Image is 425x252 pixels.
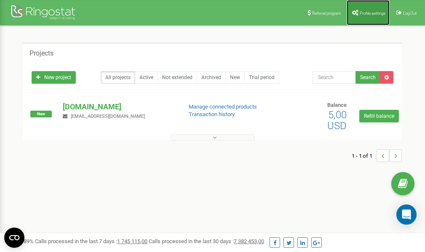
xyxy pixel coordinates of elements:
[327,102,347,108] span: Balance
[360,11,385,16] span: Profile settings
[197,71,226,84] a: Archived
[396,204,417,225] div: Open Intercom Messenger
[352,141,402,170] nav: ...
[244,71,279,84] a: Trial period
[352,149,377,162] span: 1 - 1 of 1
[149,238,264,244] span: Calls processed in the last 30 days :
[32,71,76,84] a: New project
[29,50,53,57] h5: Projects
[101,71,135,84] a: All projects
[225,71,245,84] a: New
[35,238,147,244] span: Calls processed in the last 7 days :
[158,71,197,84] a: Not extended
[63,101,175,112] p: [DOMAIN_NAME]
[327,109,347,132] span: 5,00 USD
[234,238,264,244] u: 7 382 453,00
[359,110,399,122] a: Refill balance
[135,71,158,84] a: Active
[117,238,147,244] u: 1 745 115,00
[356,71,380,84] button: Search
[189,111,235,117] a: Transaction history
[313,71,356,84] input: Search
[189,103,257,110] a: Manage connected products
[30,111,52,117] span: New
[71,114,145,119] span: [EMAIL_ADDRESS][DOMAIN_NAME]
[403,11,417,16] span: Log Out
[4,228,24,248] button: Open CMP widget
[312,11,341,16] span: Referral program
